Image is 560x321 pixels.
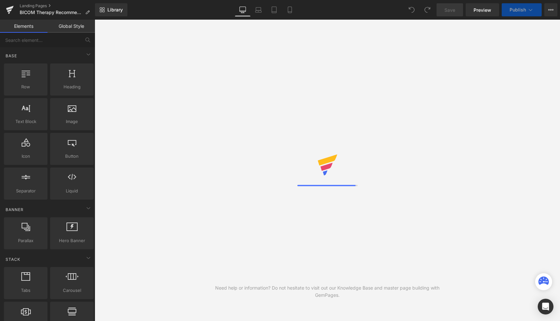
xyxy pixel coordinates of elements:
button: Publish [502,3,542,16]
span: Tabs [6,287,46,294]
a: Tablet [266,3,282,16]
a: Mobile [282,3,298,16]
span: Base [5,53,18,59]
span: Icon [6,153,46,160]
a: New Library [95,3,127,16]
a: Desktop [235,3,251,16]
span: Preview [474,7,491,13]
span: Heading [52,83,92,90]
span: Carousel [52,287,92,294]
span: Library [107,7,123,13]
span: Hero Banner [52,237,92,244]
span: Text Block [6,118,46,125]
a: Laptop [251,3,266,16]
span: Separator [6,187,46,194]
span: Button [52,153,92,160]
button: Redo [421,3,434,16]
span: Save [444,7,455,13]
span: Image [52,118,92,125]
div: Open Intercom Messenger [538,299,553,314]
span: Parallax [6,237,46,244]
a: Global Style [47,20,95,33]
a: Preview [466,3,499,16]
span: Publish [510,7,526,12]
button: More [544,3,557,16]
button: Undo [405,3,418,16]
span: BICOM Therapy Recommendations [20,10,83,15]
span: Row [6,83,46,90]
div: Need help or information? Do not hesitate to visit out our Knowledge Base and master page buildin... [211,284,444,299]
span: Liquid [52,187,92,194]
span: Banner [5,206,24,213]
span: Stack [5,256,21,262]
a: Landing Pages [20,3,95,9]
